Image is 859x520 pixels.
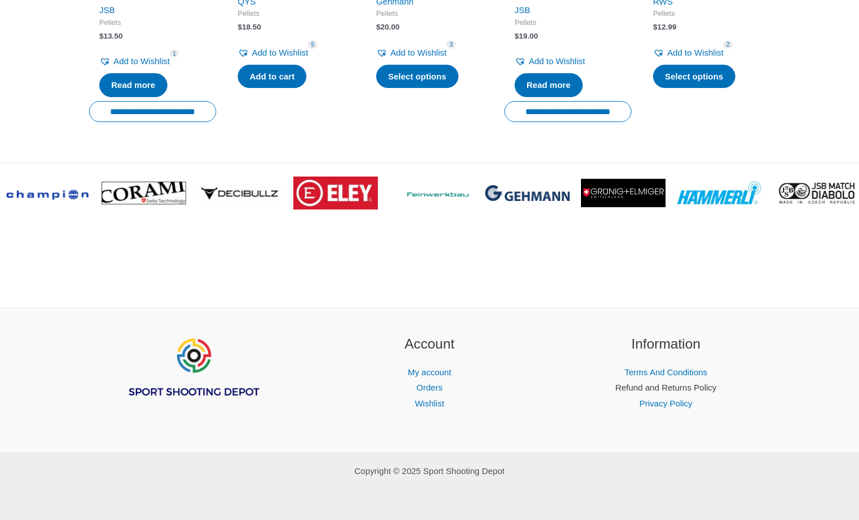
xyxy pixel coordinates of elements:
[99,73,167,97] a: Read more about “JSB Diabolo Target Sport (White)”
[99,53,170,69] a: Add to Wishlist
[653,9,760,19] span: Pellets
[238,23,242,31] span: $
[390,48,447,57] span: Add to Wishlist
[416,383,443,392] a: Orders
[653,65,735,89] a: Select options for “RWS Meisterkugeln”
[408,367,452,377] a: My account
[376,45,447,61] a: Add to Wishlist
[238,23,261,31] bdi: 18.50
[653,45,723,61] a: Add to Wishlist
[99,32,123,40] bdi: 13.50
[515,32,538,40] bdi: 19.00
[639,399,692,408] a: Privacy Policy
[562,334,770,355] h2: Information
[615,383,716,392] a: Refund and Returns Policy
[238,65,306,89] a: Add to cart: “QYS Training Pellets”
[447,40,456,49] span: 3
[515,32,519,40] span: $
[653,23,658,31] span: $
[293,177,378,209] img: brand logo
[326,334,534,412] aside: Footer Widget 2
[653,23,676,31] bdi: 12.99
[515,18,621,28] span: Pellets
[252,48,308,57] span: Add to Wishlist
[625,367,708,377] a: Terms And Conditions
[376,23,399,31] bdi: 20.00
[723,40,732,49] span: 2
[113,56,170,66] span: Add to Wishlist
[562,364,770,412] nav: Information
[376,23,381,31] span: $
[238,45,308,61] a: Add to Wishlist
[308,40,317,49] span: 5
[99,32,104,40] span: $
[89,334,297,426] aside: Footer Widget 1
[238,9,344,19] span: Pellets
[515,53,585,69] a: Add to Wishlist
[326,364,534,412] nav: Account
[667,48,723,57] span: Add to Wishlist
[326,334,534,355] h2: Account
[562,334,770,412] aside: Footer Widget 3
[170,49,179,58] span: 1
[515,73,583,97] a: Read more about “JSB Match Diabolo Light (Green)”
[376,9,483,19] span: Pellets
[529,56,585,66] span: Add to Wishlist
[89,463,770,479] p: Copyright © 2025 Sport Shooting Depot
[99,18,206,28] span: Pellets
[376,65,458,89] a: Select options for “Gehmann Match Box”
[99,5,115,15] a: JSB
[515,5,530,15] a: JSB
[415,399,444,408] a: Wishlist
